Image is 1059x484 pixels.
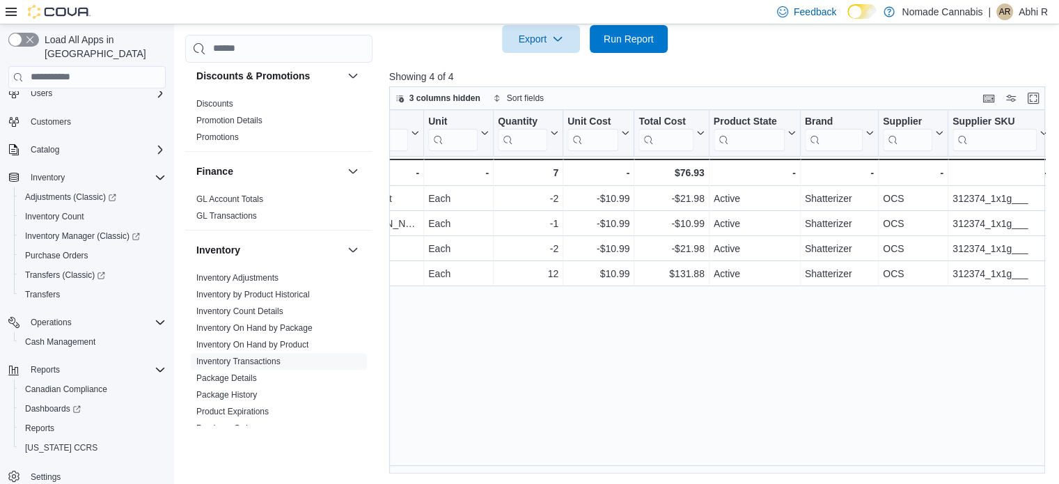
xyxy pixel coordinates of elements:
div: Product State [713,115,784,150]
button: Finance [345,163,361,180]
div: -1 [498,215,558,232]
button: Customers [3,111,171,132]
a: Product Expirations [196,407,269,416]
span: Inventory On Hand by Package [196,322,313,334]
a: Promotion Details [196,116,262,125]
div: Brand [804,115,862,150]
span: Load All Apps in [GEOGRAPHIC_DATA] [39,33,166,61]
span: Promotions [196,132,239,143]
button: Discounts & Promotions [196,69,342,83]
div: Supplier [883,115,932,128]
a: Reports [19,420,60,437]
a: Promotions [196,132,239,142]
div: - [713,164,795,181]
div: OCS [883,265,943,282]
div: Unit [428,115,478,128]
div: -2 [498,240,558,257]
button: Run Report [590,25,668,53]
span: Package History [196,389,257,400]
div: Each [428,240,489,257]
span: Inventory Count [25,211,84,222]
span: Dashboards [25,403,81,414]
div: - [952,164,1048,181]
button: Unit Cost [567,115,629,150]
span: Purchase Orders [196,423,260,434]
div: Brand [804,115,862,128]
div: Active [713,240,795,257]
span: Inventory Manager (Classic) [25,231,140,242]
span: Inventory On Hand by Product [196,339,308,350]
button: Catalog [25,141,65,158]
span: Operations [31,317,72,328]
h3: Discounts & Promotions [196,69,310,83]
a: Cash Management [19,334,101,350]
div: -$21.98 [638,190,704,207]
span: Reports [31,364,60,375]
span: Canadian Compliance [19,381,166,398]
div: - [804,164,873,181]
button: [US_STATE] CCRS [14,438,171,458]
div: Store Inventory Audit [301,190,418,207]
p: Nomade Cannabis [902,3,982,20]
button: Inventory [196,243,342,257]
button: Display options [1003,90,1019,107]
a: Transfers (Classic) [19,267,111,283]
a: Inventory On Hand by Product [196,340,308,350]
a: Purchase Orders [196,423,260,433]
span: Transfers (Classic) [19,267,166,283]
div: Unit Cost [567,115,618,128]
div: - [301,164,418,181]
span: Product Expirations [196,406,269,417]
span: [US_STATE] CCRS [25,442,97,453]
p: | [988,3,991,20]
button: Sort fields [487,90,549,107]
button: Supplier [883,115,943,150]
div: Finance [185,191,372,230]
button: Supplier SKU [952,115,1048,150]
button: Enter fullscreen [1025,90,1042,107]
div: Shatterizer [804,265,873,282]
a: Dashboards [14,399,171,419]
div: Total Cost [638,115,693,150]
div: 312374_1x1g___ [952,190,1048,207]
a: GL Account Totals [196,194,263,204]
span: AR [999,3,1011,20]
a: Transfers [19,286,65,303]
a: Inventory Count [19,208,90,225]
a: Inventory Manager (Classic) [19,228,146,244]
span: Cash Management [19,334,166,350]
span: Inventory Count [19,208,166,225]
span: Transfers [25,289,60,300]
div: Total Cost [638,115,693,128]
div: Shatterizer [804,215,873,232]
input: Dark Mode [847,4,877,19]
span: Users [31,88,52,99]
a: Inventory Transactions [196,357,281,366]
div: Unit Cost [567,115,618,150]
div: 7 [498,164,558,181]
span: Settings [31,471,61,483]
button: Keyboard shortcuts [980,90,997,107]
button: Operations [25,314,77,331]
button: Brand [804,115,873,150]
button: Cash Management [14,332,171,352]
button: Total Cost [638,115,704,150]
button: Inventory [3,168,171,187]
span: Package Details [196,373,257,384]
span: Customers [25,113,166,130]
button: Quantity [498,115,558,150]
div: Each [428,265,489,282]
span: Catalog [31,144,59,155]
div: OCS [883,190,943,207]
div: - [883,164,943,181]
div: 12 [498,265,558,282]
div: Supplier SKU [952,115,1037,150]
span: Inventory Count Details [196,306,283,317]
a: Purchase Orders [19,247,94,264]
a: Inventory by Product Historical [196,290,310,299]
button: Users [3,84,171,103]
a: Inventory Adjustments [196,273,279,283]
span: Users [25,85,166,102]
h3: Finance [196,164,233,178]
